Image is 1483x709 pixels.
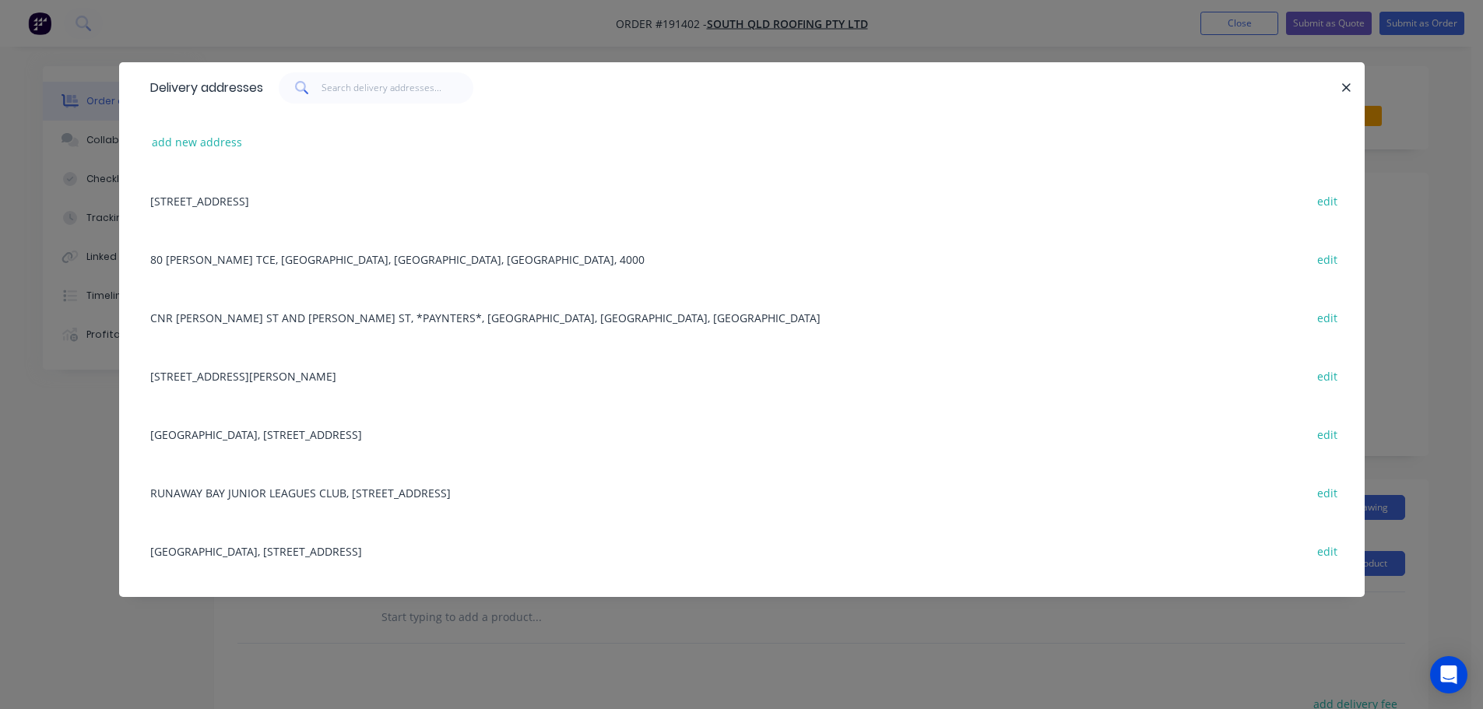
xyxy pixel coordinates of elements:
[1309,365,1346,386] button: edit
[1309,423,1346,444] button: edit
[142,521,1341,580] div: [GEOGRAPHIC_DATA], [STREET_ADDRESS]
[144,132,251,153] button: add new address
[1430,656,1467,693] div: Open Intercom Messenger
[142,63,263,113] div: Delivery addresses
[142,171,1341,230] div: [STREET_ADDRESS]
[142,230,1341,288] div: 80 [PERSON_NAME] TCE, [GEOGRAPHIC_DATA], [GEOGRAPHIC_DATA], [GEOGRAPHIC_DATA], 4000
[1309,190,1346,211] button: edit
[142,463,1341,521] div: RUNAWAY BAY JUNIOR LEAGUES CLUB, [STREET_ADDRESS]
[1309,482,1346,503] button: edit
[142,346,1341,405] div: [STREET_ADDRESS][PERSON_NAME]
[1309,248,1346,269] button: edit
[1309,540,1346,561] button: edit
[1309,307,1346,328] button: edit
[142,288,1341,346] div: CNR [PERSON_NAME] ST AND [PERSON_NAME] ST, *PAYNTERS*, [GEOGRAPHIC_DATA], [GEOGRAPHIC_DATA], [GEO...
[142,405,1341,463] div: [GEOGRAPHIC_DATA], [STREET_ADDRESS]
[142,580,1341,638] div: [STREET_ADDRESS]
[322,72,473,104] input: Search delivery addresses...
